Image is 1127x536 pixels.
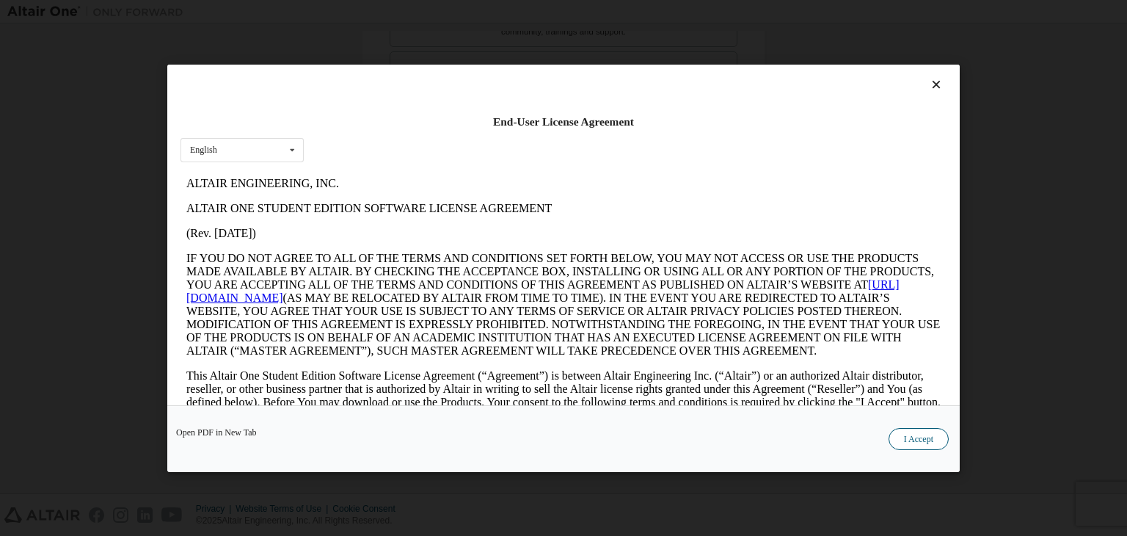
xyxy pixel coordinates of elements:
[180,115,947,129] div: End-User License Agreement
[6,31,760,44] p: ALTAIR ONE STUDENT EDITION SOFTWARE LICENSE AGREEMENT
[6,56,760,69] p: (Rev. [DATE])
[889,428,949,450] button: I Accept
[6,6,760,19] p: ALTAIR ENGINEERING, INC.
[6,107,719,133] a: [URL][DOMAIN_NAME]
[6,81,760,186] p: IF YOU DO NOT AGREE TO ALL OF THE TERMS AND CONDITIONS SET FORTH BELOW, YOU MAY NOT ACCESS OR USE...
[176,428,257,437] a: Open PDF in New Tab
[6,198,760,251] p: This Altair One Student Edition Software License Agreement (“Agreement”) is between Altair Engine...
[190,145,217,154] div: English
